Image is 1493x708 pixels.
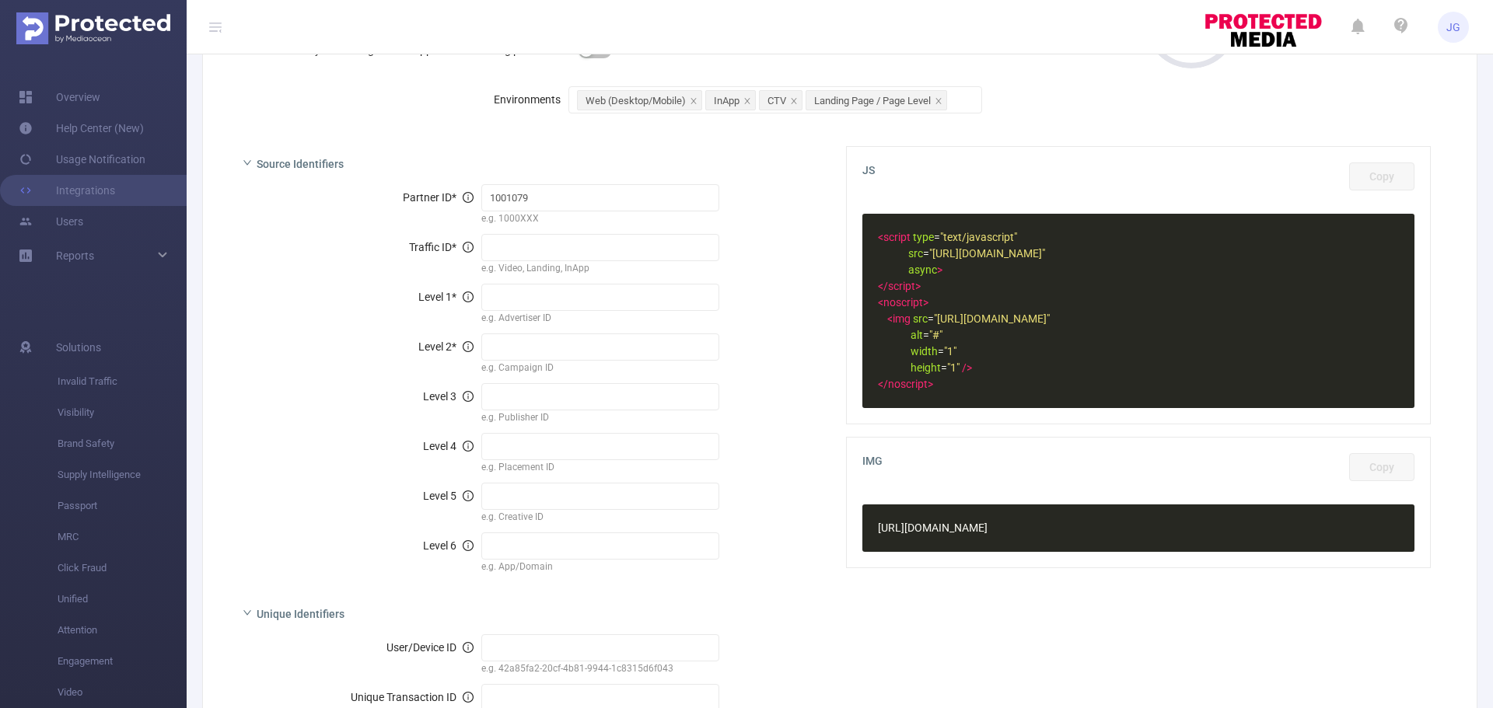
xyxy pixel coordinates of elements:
i: icon: close [935,97,942,106]
span: Traffic ID [409,241,474,253]
a: Usage Notification [19,144,145,175]
i: icon: info-circle [463,642,474,653]
i: icon: close [790,97,798,106]
i: icon: right [243,608,252,617]
i: icon: right [243,158,252,167]
div: e.g. 42a85fa2-20cf-4b81-9944-1c8315d6f043 [481,661,720,678]
i: icon: info-circle [463,692,474,703]
div: Landing Page / Page Level [814,91,931,111]
div: icon: rightUnique Identifiers [230,596,827,629]
a: Help Center (New) [19,113,144,144]
div: e.g. Publisher ID [481,410,720,427]
span: Attention [58,615,187,646]
span: Level 5 [423,490,474,502]
span: User/Device ID [386,641,474,654]
span: Partner ID [403,191,474,204]
div: e.g. Video, Landing, InApp [481,261,720,278]
span: Visibility [58,397,187,428]
div: e.g. Campaign ID [481,361,720,378]
i: icon: info-circle [463,490,474,501]
span: Solutions [56,332,101,363]
span: Level 4 [423,440,474,452]
i: icon: info-circle [463,192,474,203]
i: icon: info-circle [463,441,474,452]
span: JS [862,162,1414,190]
span: IMG [862,453,1414,481]
span: Unique Transaction ID [351,691,474,703]
li: Web (Desktop/Mobile) [577,90,702,110]
span: Video [58,677,187,708]
i: icon: close [690,97,698,106]
div: icon: rightSource Identifiers [230,146,827,179]
li: CTV [759,90,802,110]
div: e.g. Creative ID [481,510,720,527]
span: Invalid Traffic [58,366,187,397]
a: Integrations [19,175,115,206]
a: Users [19,206,83,237]
div: Web (Desktop/Mobile) [586,91,686,111]
span: Supply Intelligence [58,459,187,490]
span: Reports [56,249,94,262]
span: Level 2 [418,340,474,353]
button: Copy [1349,162,1414,190]
span: Click Fraud [58,553,187,584]
i: icon: info-circle [463,391,474,402]
span: Passport [58,490,187,521]
a: Overview [19,82,100,113]
div: InApp [714,91,740,111]
li: InApp [705,90,756,110]
span: Engagement [58,646,187,677]
i: icon: info-circle [463,540,474,551]
div: e.g. Placement ID [481,460,720,477]
i: icon: info-circle [463,291,474,302]
span: Level 6 [423,539,474,552]
i: icon: close [743,97,751,106]
div: e.g. App/Domain [481,560,720,577]
span: Brand Safety [58,428,187,459]
img: Protected Media [16,12,170,44]
div: CTV [767,91,786,111]
label: Environments [494,93,568,106]
i: icon: info-circle [463,341,474,352]
a: Reports [56,240,94,271]
span: Level 3 [423,390,474,403]
i: icon: info-circle [463,242,474,253]
div: e.g. Advertiser ID [481,311,720,328]
button: Copy [1349,453,1414,481]
span: MRC [58,521,187,553]
span: JG [1446,12,1460,43]
div: e.g. 1000XXX [481,211,720,228]
li: Landing Page / Page Level [806,90,947,110]
span: Level 1 [418,291,474,303]
span: Unified [58,584,187,615]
